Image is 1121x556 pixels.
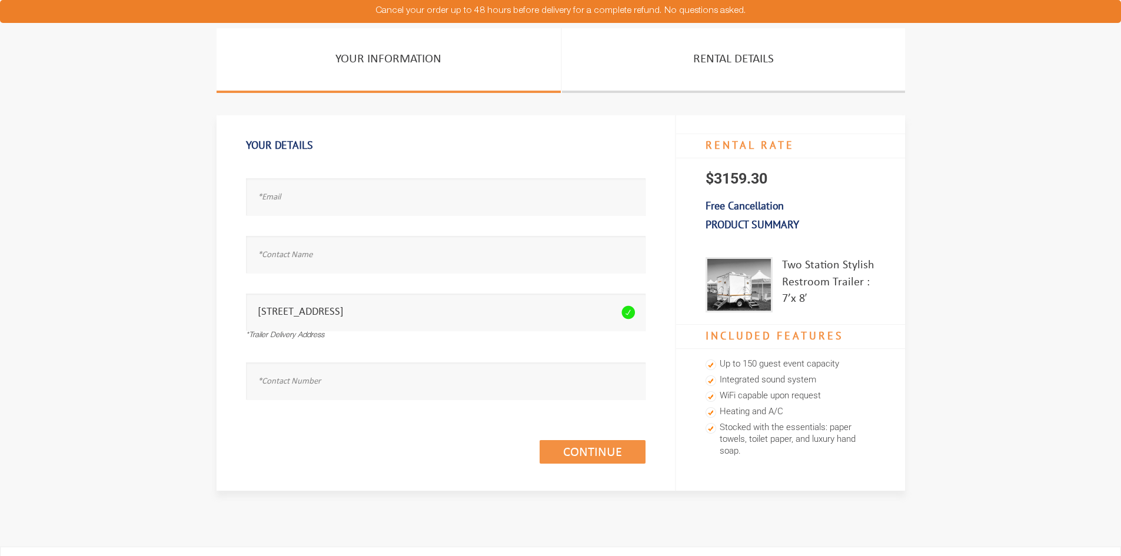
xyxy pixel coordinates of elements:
a: Rental Details [562,28,905,93]
h4: RENTAL RATE [676,134,905,158]
input: *Trailer Delivery Address [246,294,646,331]
h3: Product Summary [676,212,905,237]
input: *Contact Number [246,362,646,399]
li: Heating and A/C [706,404,876,420]
a: Your Information [217,28,561,93]
li: Integrated sound system [706,372,876,388]
h1: Your Details [246,133,646,158]
input: *Email [246,178,646,215]
div: *Trailer Delivery Address [246,331,646,342]
div: Two Station Stylish Restroom Trailer : 7’x 8′ [782,257,876,312]
b: Free Cancellation [706,199,784,212]
li: WiFi capable upon request [706,388,876,404]
li: Up to 150 guest event capacity [706,357,876,372]
p: $3159.30 [676,158,905,199]
a: Continue [540,440,646,464]
h4: Included Features [676,324,905,349]
input: *Contact Name [246,236,646,273]
li: Stocked with the essentials: paper towels, toilet paper, and luxury hand soap. [706,420,876,460]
